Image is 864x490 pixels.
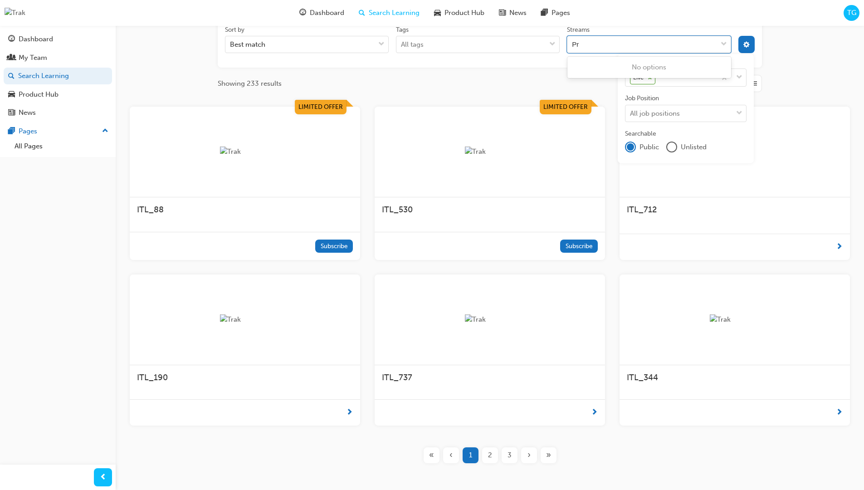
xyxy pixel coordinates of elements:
button: First page [422,447,441,463]
a: guage-iconDashboard [292,4,351,22]
a: news-iconNews [492,4,534,22]
a: Limited OfferTrakITL_88Subscribe [130,107,360,260]
span: Showing 233 results [218,78,282,89]
div: Searchable [625,129,656,138]
div: My Team [19,53,47,63]
span: next-icon [346,407,353,418]
span: ITL_190 [137,372,168,382]
button: Pages [4,123,112,140]
span: Limited Offer [298,103,343,111]
span: news-icon [8,109,15,117]
span: next-icon [836,241,843,253]
span: 2 [488,450,492,461]
button: Subscribe [560,240,598,253]
span: pages-icon [541,7,548,19]
a: pages-iconPages [534,4,577,22]
div: No options [567,59,731,76]
a: TrakITL_712 [620,107,850,260]
span: down-icon [721,39,727,50]
button: Page 3 [500,447,519,463]
span: down-icon [378,39,385,50]
div: Product Hub [19,89,59,100]
a: TrakITL_737 [375,274,605,426]
span: Search Learning [369,8,420,18]
button: TG [844,5,859,21]
span: ITL_737 [382,372,412,382]
span: Product Hub [444,8,484,18]
div: Tags [396,25,409,34]
a: Product Hub [4,86,112,103]
img: Trak [465,147,515,157]
div: Dashboard [19,34,53,44]
img: Trak [710,314,760,325]
div: Sort by [225,25,244,34]
img: Trak [465,314,515,325]
span: down-icon [549,39,556,50]
span: ITL_88 [137,205,164,215]
div: Best match [230,39,265,50]
input: Streams [572,40,580,48]
span: TG [847,8,856,18]
span: ITL_530 [382,205,413,215]
span: cog-icon [743,42,750,49]
span: News [509,8,527,18]
a: Search Learning [4,68,112,84]
a: Limited OfferTrakITL_530Subscribe [375,107,605,260]
button: cog-icon [738,36,755,53]
span: news-icon [499,7,506,19]
img: Trak [220,314,270,325]
span: ITL_344 [627,372,658,382]
div: Job Position [625,94,659,103]
button: Next page [519,447,539,463]
span: search-icon [8,72,15,80]
span: ‹ [449,450,453,461]
div: Pages [19,126,37,137]
span: next-icon [591,407,598,418]
span: guage-icon [8,35,15,44]
span: ITL_712 [627,205,657,215]
span: prev-icon [100,472,107,483]
a: My Team [4,49,112,66]
span: Public [639,142,659,152]
button: Previous page [441,447,461,463]
span: Unlisted [681,142,707,152]
span: » [546,450,551,461]
span: Dashboard [310,8,344,18]
button: Subscribe [315,240,353,253]
span: down-icon [736,108,742,119]
span: search-icon [359,7,365,19]
img: Trak [220,147,270,157]
button: Last page [539,447,558,463]
span: guage-icon [299,7,306,19]
span: next-icon [836,407,843,418]
div: publicOption [625,142,636,152]
div: All tags [401,39,424,50]
img: Trak [5,8,25,18]
span: 1 [469,450,472,461]
a: TrakITL_190 [130,274,360,426]
span: › [527,450,531,461]
span: car-icon [434,7,441,19]
a: search-iconSearch Learning [351,4,427,22]
span: people-icon [8,54,15,62]
a: All Pages [11,139,112,153]
a: Dashboard [4,31,112,48]
span: down-icon [736,72,742,83]
div: unlistedOption [666,142,677,152]
button: Page 1 [461,447,480,463]
div: Streams [567,25,590,34]
a: TrakITL_344 [620,274,850,426]
span: car-icon [8,91,15,99]
div: News [19,108,36,118]
span: Pages [552,8,570,18]
span: pages-icon [8,127,15,136]
span: up-icon [102,125,108,137]
button: DashboardMy TeamSearch LearningProduct HubNews [4,29,112,123]
a: car-iconProduct Hub [427,4,492,22]
span: Limited Offer [543,103,588,111]
label: tagOptions [396,25,560,54]
span: 3 [508,450,512,461]
span: « [429,450,434,461]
